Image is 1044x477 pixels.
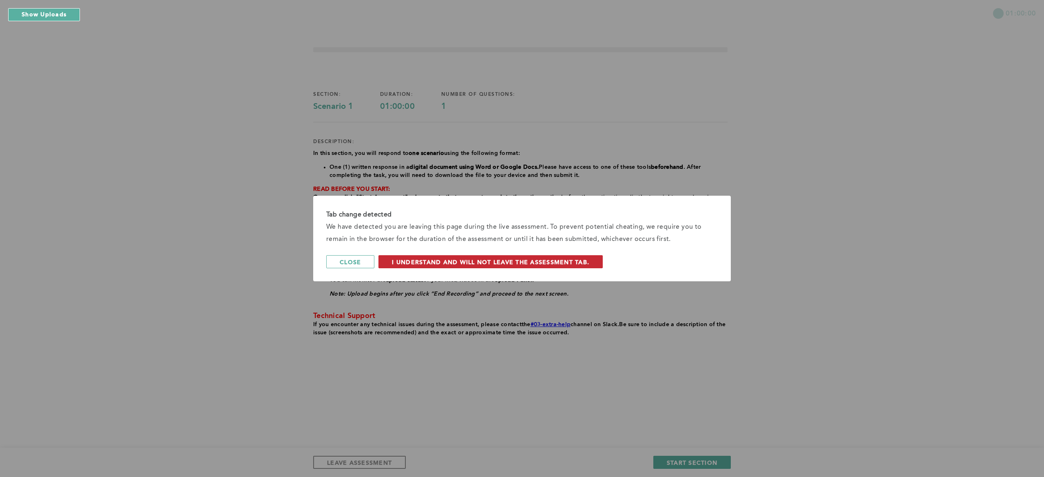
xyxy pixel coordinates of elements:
span: Close [340,258,361,266]
div: We have detected you are leaving this page during the live assessment. To prevent potential cheat... [326,221,718,245]
div: Tab change detected [326,209,718,221]
span: I understand and will not leave the assessment tab. [392,258,589,266]
button: Show Uploads [8,8,80,21]
button: Close [326,255,374,268]
button: I understand and will not leave the assessment tab. [378,255,603,268]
